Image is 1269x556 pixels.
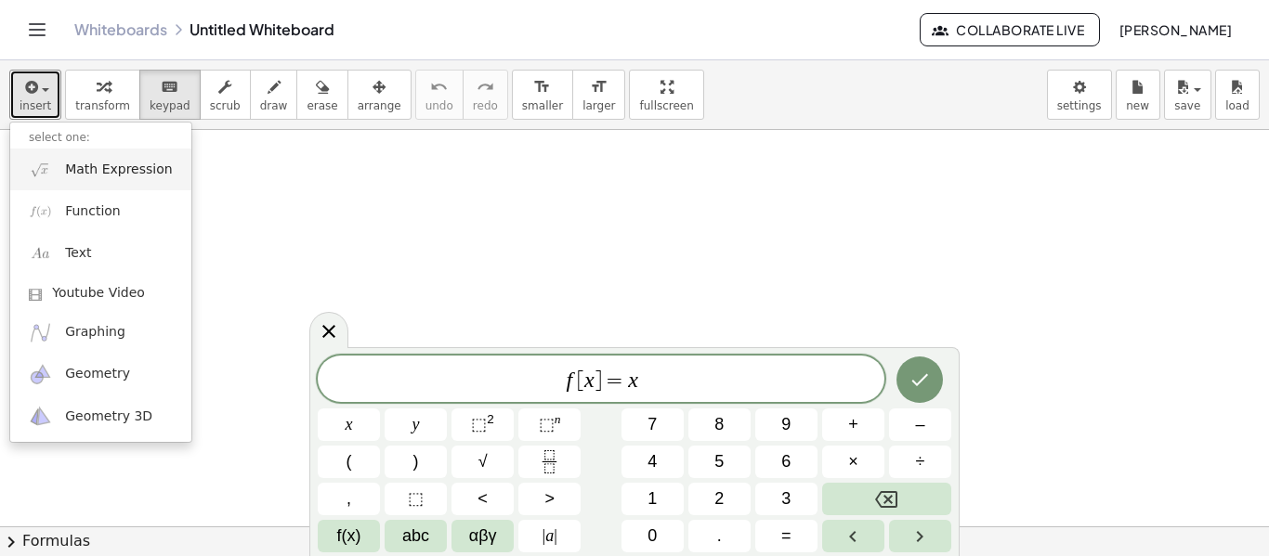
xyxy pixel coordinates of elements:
[896,356,943,403] button: Done
[590,76,608,98] i: format_size
[408,486,424,511] span: ⬚
[889,408,951,441] button: Minus
[688,483,751,515] button: 2
[29,242,52,265] img: Aa.png
[29,158,52,181] img: sqrt_x.png
[543,524,557,549] span: a
[848,449,858,474] span: ×
[512,70,573,120] button: format_sizesmaller
[347,70,412,120] button: arrange
[848,412,858,437] span: +
[648,412,657,437] span: 7
[1126,99,1149,112] span: new
[385,520,447,552] button: Alphabet
[346,412,353,437] span: x
[518,520,581,552] button: Absolute value
[487,412,494,426] sup: 2
[20,99,51,112] span: insert
[385,483,447,515] button: Placeholder
[1225,99,1249,112] span: load
[543,526,546,545] span: |
[572,70,625,120] button: format_sizelarger
[518,483,581,515] button: Greater than
[628,368,638,392] var: x
[781,449,791,474] span: 6
[755,446,818,478] button: 6
[385,446,447,478] button: )
[544,486,555,511] span: >
[463,70,508,120] button: redoredo
[555,412,561,426] sup: n
[539,415,555,433] span: ⬚
[451,483,514,515] button: Less than
[920,13,1100,46] button: Collaborate Live
[318,408,380,441] button: x
[621,446,684,478] button: 4
[425,99,453,112] span: undo
[688,520,751,552] button: .
[755,520,818,552] button: Equals
[318,520,380,552] button: Functions
[1164,70,1211,120] button: save
[451,446,514,478] button: Square root
[65,70,140,120] button: transform
[250,70,298,120] button: draw
[10,127,191,149] li: select one:
[139,70,201,120] button: keyboardkeypad
[402,524,429,549] span: abc
[29,200,52,223] img: f_x.png
[471,415,487,433] span: ⬚
[554,526,557,545] span: |
[385,408,447,441] button: y
[347,486,351,511] span: ,
[915,412,924,437] span: –
[935,21,1084,38] span: Collaborate Live
[451,408,514,441] button: Squared
[307,99,337,112] span: erase
[822,446,884,478] button: Times
[822,408,884,441] button: Plus
[260,99,288,112] span: draw
[10,312,191,354] a: Graphing
[10,149,191,190] a: Math Expression
[161,76,178,98] i: keyboard
[533,76,551,98] i: format_size
[889,520,951,552] button: Right arrow
[10,354,191,395] a: Geometry
[9,70,61,120] button: insert
[413,449,419,474] span: )
[318,483,380,515] button: ,
[648,486,657,511] span: 1
[473,99,498,112] span: redo
[1104,13,1247,46] button: [PERSON_NAME]
[200,70,251,120] button: scrub
[478,449,488,474] span: √
[347,449,352,474] span: (
[518,446,581,478] button: Fraction
[595,369,602,392] span: ]
[65,323,125,342] span: Graphing
[150,99,190,112] span: keypad
[717,524,722,549] span: .
[602,369,629,392] span: =
[822,520,884,552] button: Left arrow
[577,369,584,392] span: [
[10,233,191,275] a: Text
[477,76,494,98] i: redo
[22,15,52,45] button: Toggle navigation
[1047,70,1112,120] button: settings
[566,368,572,392] var: f
[1116,70,1160,120] button: new
[337,524,361,549] span: f(x)
[318,446,380,478] button: (
[29,321,52,344] img: ggb-graphing.svg
[65,202,121,221] span: Function
[629,70,703,120] button: fullscreen
[781,412,791,437] span: 9
[29,405,52,428] img: ggb-3d.svg
[29,363,52,386] img: ggb-geometry.svg
[1215,70,1260,120] button: load
[210,99,241,112] span: scrub
[639,99,693,112] span: fullscreen
[65,407,152,426] span: Geometry 3D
